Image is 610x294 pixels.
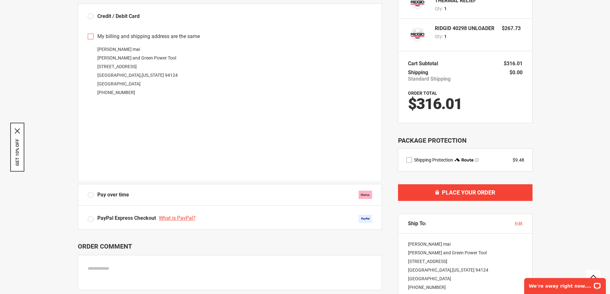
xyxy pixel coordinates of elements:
[159,215,196,221] span: What is PayPal?
[513,157,524,163] div: $9.48
[398,136,533,145] div: Package Protection
[520,274,610,294] iframe: LiveChat chat widget
[15,139,20,166] button: GET 10% OFF
[408,69,428,75] span: Shipping
[442,189,495,196] span: Place Your Order
[359,215,372,223] img: Acceptance Mark
[408,25,427,44] img: RIDGID 40298 UNLOADER
[414,157,453,163] span: Shipping Protection
[475,158,479,162] span: Learn more
[15,128,20,133] svg: close icon
[435,26,494,31] strong: RIDGID 40298 UNLOADER
[435,34,442,39] span: Qty
[88,45,372,97] div: [PERSON_NAME] mai [PERSON_NAME] and Green Power Tool [STREET_ADDRESS] [GEOGRAPHIC_DATA] , 94124 [...
[408,220,427,227] span: Ship To:
[408,285,446,290] a: [PHONE_NUMBER]
[504,60,523,67] span: $316.01
[408,59,441,68] th: Cart Subtotal
[159,215,197,221] a: What is PayPal?
[78,242,382,250] p: Order Comment
[398,184,533,201] button: Place Your Order
[509,69,523,75] span: $0.00
[408,95,462,113] span: $316.01
[86,99,373,181] iframe: Secure payment input frame
[515,220,523,227] button: edit
[515,221,523,226] span: edit
[142,73,164,78] span: [US_STATE]
[97,191,129,199] span: Pay over time
[408,76,451,82] span: Standard Shipping
[444,5,447,12] span: 1
[435,6,442,11] span: Qty
[452,267,475,273] span: [US_STATE]
[97,90,135,95] a: [PHONE_NUMBER]
[408,91,437,96] strong: Order Total
[502,25,521,31] span: $267.73
[97,215,156,221] span: PayPal Express Checkout
[97,13,140,19] span: Credit / Debit Card
[406,157,524,163] div: route shipping protection selector element
[97,33,200,40] span: My billing and shipping address are the same
[15,128,20,133] button: Close
[359,191,372,199] img: klarna.svg
[444,33,447,40] span: 1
